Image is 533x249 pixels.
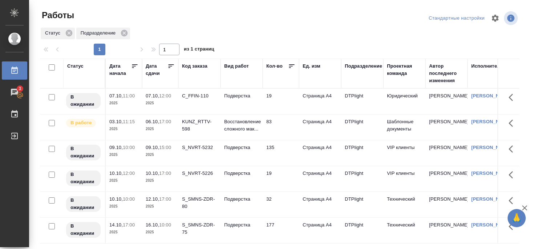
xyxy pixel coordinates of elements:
[341,218,383,243] td: DTPlight
[123,145,135,150] p: 10:00
[146,196,159,202] p: 12.10,
[146,177,175,184] p: 2025
[504,115,522,132] button: Здесь прячутся важные кнопки
[65,170,101,187] div: Исполнитель назначен, приступать к работе пока рано
[425,192,468,217] td: [PERSON_NAME]
[109,145,123,150] p: 09.10,
[299,89,341,114] td: Страница А4
[471,222,512,228] a: [PERSON_NAME]
[383,218,425,243] td: Технический
[159,196,171,202] p: 17:00
[146,125,175,133] p: 2025
[65,144,101,161] div: Исполнитель назначен, приступать к работе пока рано
[299,218,341,243] td: Страница А4
[109,222,123,228] p: 14.10,
[387,63,422,77] div: Проектная команда
[471,93,512,99] a: [PERSON_NAME]
[504,11,519,25] span: Посмотреть информацию
[40,9,74,21] span: Работы
[182,221,217,236] div: S_SMNS-ZDR-75
[510,210,523,226] span: 🙏
[224,221,259,229] p: Подверстка
[425,115,468,140] td: [PERSON_NAME]
[383,140,425,166] td: VIP клиенты
[182,118,217,133] div: KUNZ_RTTV-598
[263,166,299,192] td: 19
[224,144,259,151] p: Подверстка
[299,192,341,217] td: Страница А4
[109,177,138,184] p: 2025
[70,119,92,126] p: В работе
[383,192,425,217] td: Технический
[159,222,171,228] p: 10:00
[159,93,171,99] p: 12:00
[504,218,522,235] button: Здесь прячутся важные кнопки
[504,166,522,184] button: Здесь прячутся важные кнопки
[109,125,138,133] p: 2025
[471,145,512,150] a: [PERSON_NAME]
[123,222,135,228] p: 17:00
[182,144,217,151] div: S_NVRT-5232
[383,166,425,192] td: VIP клиенты
[429,63,464,84] div: Автор последнего изменения
[263,192,299,217] td: 32
[182,170,217,177] div: S_NVRT-5226
[70,222,96,237] p: В ожидании
[182,196,217,210] div: S_SMNS-ZDR-80
[224,170,259,177] p: Подверстка
[70,93,96,108] p: В ожидании
[471,196,512,202] a: [PERSON_NAME]
[67,63,84,70] div: Статус
[425,140,468,166] td: [PERSON_NAME]
[123,196,135,202] p: 10:00
[70,171,96,185] p: В ожидании
[504,192,522,209] button: Здесь прячутся важные кнопки
[14,85,25,92] span: 3
[425,218,468,243] td: [PERSON_NAME]
[109,119,123,124] p: 03.10,
[504,89,522,106] button: Здесь прячутся важные кнопки
[263,89,299,114] td: 19
[65,92,101,109] div: Исполнитель назначен, приступать к работе пока рано
[2,83,27,101] a: 3
[383,115,425,140] td: Шаблонные документы
[159,119,171,124] p: 17:00
[81,29,118,37] p: Подразделение
[146,229,175,236] p: 2025
[303,63,320,70] div: Ед. изм
[109,229,138,236] p: 2025
[45,29,63,37] p: Статус
[263,140,299,166] td: 135
[123,93,135,99] p: 11:00
[123,119,135,124] p: 11:15
[146,151,175,158] p: 2025
[109,203,138,210] p: 2025
[123,170,135,176] p: 12:00
[341,192,383,217] td: DTPlight
[109,196,123,202] p: 10.10,
[159,170,171,176] p: 17:00
[159,145,171,150] p: 15:00
[341,166,383,192] td: DTPlight
[70,145,96,160] p: В ожидании
[146,100,175,107] p: 2025
[224,118,259,133] p: Восстановление сложного мак...
[109,63,131,77] div: Дата начала
[65,196,101,213] div: Исполнитель назначен, приступать к работе пока рано
[146,222,159,228] p: 16.10,
[76,28,130,39] div: Подразделение
[182,63,207,70] div: Код заказа
[41,28,75,39] div: Статус
[471,63,503,70] div: Исполнитель
[299,115,341,140] td: Страница А4
[341,115,383,140] td: DTPlight
[345,63,382,70] div: Подразделение
[425,166,468,192] td: [PERSON_NAME]
[109,100,138,107] p: 2025
[299,140,341,166] td: Страница А4
[146,203,175,210] p: 2025
[224,196,259,203] p: Подверстка
[65,118,101,128] div: Исполнитель выполняет работу
[146,145,159,150] p: 09.10,
[341,89,383,114] td: DTPlight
